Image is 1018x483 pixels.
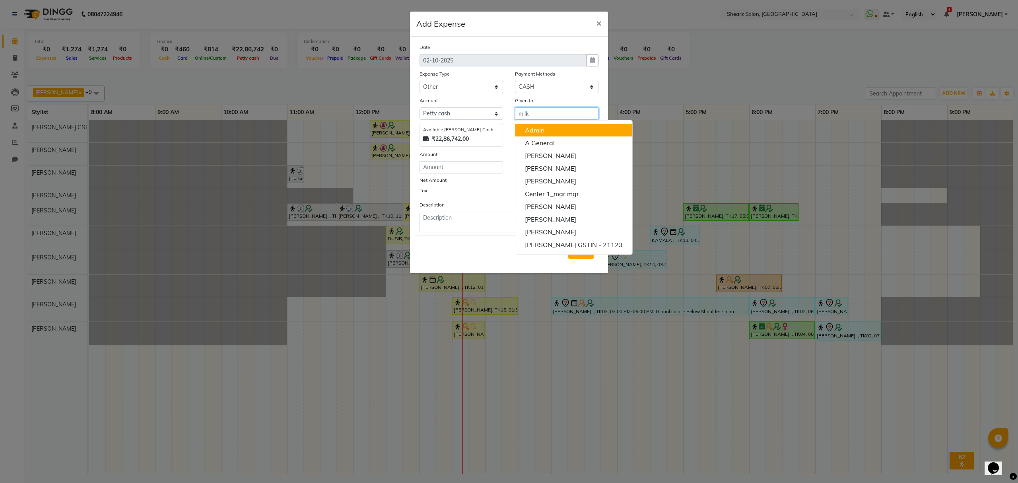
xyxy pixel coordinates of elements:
ngb-highlight: [PERSON_NAME] [525,215,576,223]
label: Description [420,201,445,208]
ngb-highlight: A General [525,139,555,147]
span: × [596,17,602,29]
ngb-highlight: Admin [525,126,544,134]
label: Given to [515,97,533,104]
strong: ₹22,86,742.00 [432,135,469,143]
label: Tax [420,187,427,194]
input: Given to [515,107,598,120]
ngb-highlight: [PERSON_NAME] [525,228,576,236]
ngb-highlight: [PERSON_NAME] [525,177,576,185]
div: Available [PERSON_NAME] Cash [423,127,499,133]
span: Save [573,247,589,255]
label: Amount [420,151,437,158]
label: Account [420,97,438,104]
ngb-highlight: [PERSON_NAME] [525,152,576,160]
ngb-highlight: [PERSON_NAME] [525,164,576,172]
h5: Add Expense [416,18,465,30]
iframe: chat widget [985,451,1010,475]
label: Expense Type [420,70,450,78]
ngb-highlight: [PERSON_NAME] GSTIN - 21123 [525,241,623,249]
button: Close [590,12,608,34]
input: Amount [420,161,503,173]
label: Date [420,44,430,51]
label: Payment Methods [515,70,555,78]
ngb-highlight: [PERSON_NAME] [525,203,576,210]
ngb-highlight: Center 1_mgr mgr [525,190,579,198]
label: Net Amount [420,177,447,184]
